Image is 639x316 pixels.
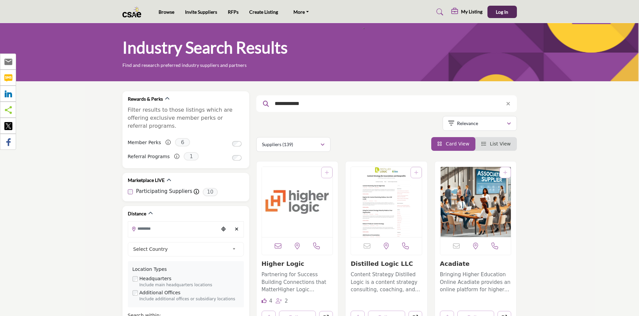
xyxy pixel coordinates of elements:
[481,141,511,146] a: View List
[262,167,333,237] a: Open Listing in new tab
[490,141,511,146] span: List View
[440,260,512,268] h3: Acadiate
[128,189,133,194] input: Participating Suppliers checkbox
[133,245,230,253] span: Select Country
[140,275,172,282] label: Headquarters
[140,282,239,288] div: Include main headquarters locations
[503,170,507,175] a: Add To List
[122,62,247,69] p: Find and research preferred industry suppliers and partners
[228,9,239,15] a: RFPs
[140,296,239,302] div: Include additional offices or subsidiary locations
[185,9,217,15] a: Invite Suppliers
[351,260,413,267] a: Distilled Logic LLC
[451,8,482,16] div: My Listing
[218,222,229,236] div: Choose your current location
[457,120,478,127] p: Relevance
[262,269,333,294] a: Partnering for Success Building Connections that MatterHigher Logic specializes in creating custo...
[256,137,331,152] button: Suppliers (139)
[475,137,517,151] li: List View
[351,167,422,237] img: Distilled Logic LLC
[140,289,181,296] label: Additional Offices
[184,152,199,161] span: 1
[351,271,422,294] p: Content Strategy Distilled Logic is a content strategy consulting, coaching, and community compan...
[249,9,278,15] a: Create Listing
[440,269,512,294] a: Bringing Higher Education Online Acadiate provides an online platform for higher education instit...
[122,6,145,17] img: Site Logo
[487,6,517,18] button: Log In
[122,37,288,58] h1: Industry Search Results
[128,96,163,102] h2: Rewards & Perks
[159,9,174,15] a: Browse
[262,298,267,303] i: Likes
[262,141,293,148] p: Suppliers (139)
[262,260,333,268] h3: Higher Logic
[440,271,512,294] p: Bringing Higher Education Online Acadiate provides an online platform for higher education instit...
[414,170,418,175] a: Add To List
[262,167,333,237] img: Higher Logic
[232,155,242,161] input: Switch to Referral Programs
[496,9,508,15] span: Log In
[128,210,146,217] h2: Distance
[351,260,422,268] h3: Distilled Logic LLC
[262,260,304,267] a: Higher Logic
[440,167,511,237] img: Acadiate
[128,106,244,130] p: Filter results to those listings which are offering exclusive member perks or referral programs.
[437,141,469,146] a: View Card
[175,138,190,146] span: 6
[128,177,165,184] h2: Marketplace LIVE
[232,141,242,146] input: Switch to Member Perks
[128,137,161,148] label: Member Perks
[351,167,422,237] a: Open Listing in new tab
[128,222,218,235] input: Search Location
[136,188,192,195] label: Participating Suppliers
[203,188,218,196] span: 10
[461,9,482,15] h5: My Listing
[440,260,470,267] a: Acadiate
[431,137,475,151] li: Card View
[289,7,313,17] a: More
[132,266,239,273] div: Location Types
[446,141,469,146] span: Card View
[440,167,511,237] a: Open Listing in new tab
[351,269,422,294] a: Content Strategy Distilled Logic is a content strategy consulting, coaching, and community compan...
[325,170,329,175] a: Add To List
[443,116,517,131] button: Relevance
[276,297,288,305] div: Followers
[430,7,448,17] a: Search
[232,222,242,236] div: Clear search location
[269,298,272,304] span: 4
[128,151,170,163] label: Referral Programs
[262,271,333,294] p: Partnering for Success Building Connections that MatterHigher Logic specializes in creating custo...
[285,298,288,304] span: 2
